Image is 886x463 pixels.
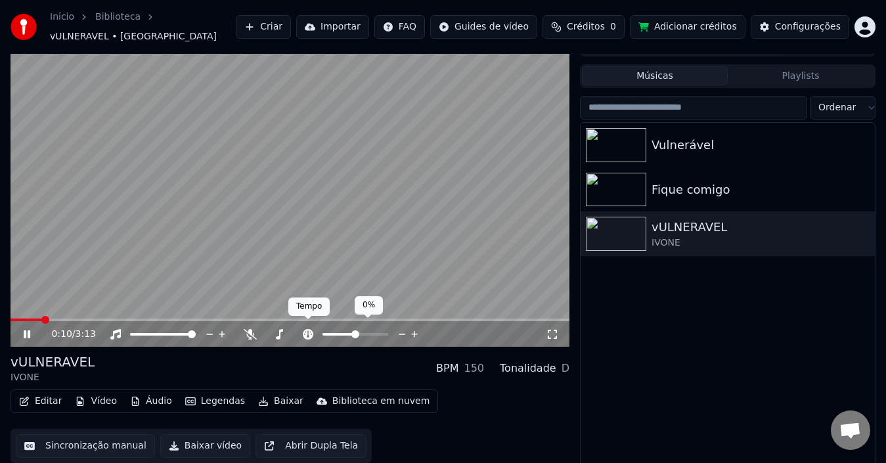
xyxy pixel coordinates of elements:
[567,20,605,33] span: Créditos
[76,328,96,341] span: 3:13
[125,392,177,410] button: Áudio
[255,434,366,458] button: Abrir Dupla Tela
[436,361,458,376] div: BPM
[751,15,849,39] button: Configurações
[288,298,330,316] div: Tempo
[50,11,236,43] nav: breadcrumb
[11,353,95,371] div: vULNERAVEL
[14,392,67,410] button: Editar
[818,101,856,114] span: Ordenar
[464,361,484,376] div: 150
[610,20,616,33] span: 0
[16,434,155,458] button: Sincronização manual
[296,15,369,39] button: Importar
[374,15,425,39] button: FAQ
[11,371,95,384] div: IVONE
[630,15,745,39] button: Adicionar créditos
[652,181,870,199] div: Fique comigo
[582,66,728,85] button: Músicas
[332,395,430,408] div: Biblioteca em nuvem
[70,392,122,410] button: Vídeo
[430,15,537,39] button: Guides de vídeo
[50,30,217,43] span: vULNERAVEL • [GEOGRAPHIC_DATA]
[775,20,841,33] div: Configurações
[95,11,141,24] a: Biblioteca
[500,361,556,376] div: Tonalidade
[51,328,83,341] div: /
[180,392,250,410] button: Legendas
[543,15,625,39] button: Créditos0
[562,361,569,376] div: D
[51,328,72,341] span: 0:10
[831,410,870,450] div: Bate-papo aberto
[652,218,870,236] div: vULNERAVEL
[652,136,870,154] div: Vulnerável
[160,434,250,458] button: Baixar vídeo
[253,392,309,410] button: Baixar
[50,11,74,24] a: Início
[236,15,291,39] button: Criar
[728,66,874,85] button: Playlists
[652,236,870,250] div: IVONE
[11,14,37,40] img: youka
[355,296,383,315] div: 0%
